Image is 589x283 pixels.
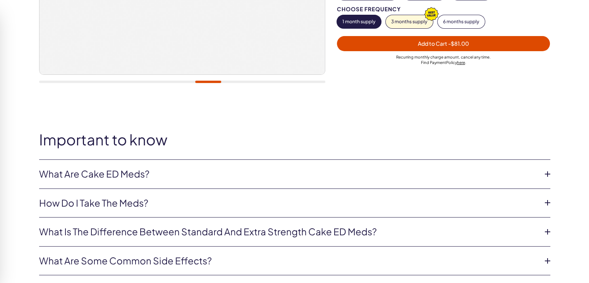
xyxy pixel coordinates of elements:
div: Choose Frequency [337,6,550,12]
button: 3 months supply [386,15,433,28]
a: What are Cake ED Meds? [39,167,538,181]
span: - $81.00 [448,40,469,47]
button: 1 month supply [337,15,381,28]
span: Add to Cart [418,40,469,47]
div: Recurring monthly charge amount , cancel any time. Policy . [337,54,550,65]
a: here [457,60,465,65]
button: Add to Cart -$81.00 [337,36,550,51]
button: 6 months supply [438,15,485,28]
a: What is the difference between Standard and Extra Strength Cake ED meds? [39,225,538,238]
h2: Important to know [39,131,550,148]
a: What are some common side effects? [39,254,538,267]
span: Find Payment [421,60,446,65]
a: How do I take the meds? [39,197,538,210]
